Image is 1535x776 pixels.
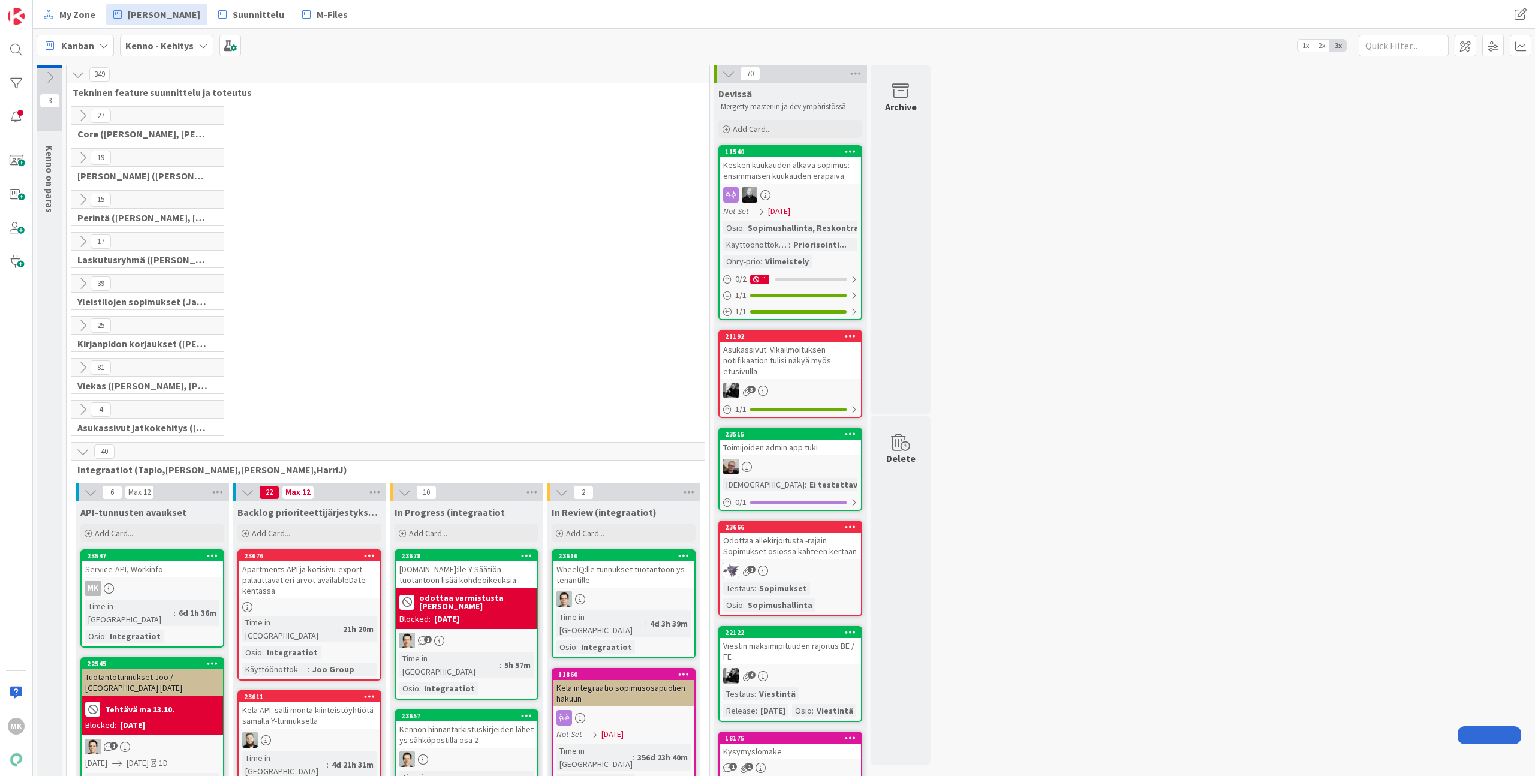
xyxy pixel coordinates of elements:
span: : [633,751,634,764]
span: Kenno on paras [44,145,56,213]
div: 6d 1h 36m [176,606,219,619]
span: 40 [94,444,115,459]
span: [PERSON_NAME] [128,7,200,22]
span: 27 [91,109,111,123]
div: 5h 57m [501,658,534,672]
div: MK [82,581,223,596]
span: [DATE] [85,757,107,769]
div: 0/1 [720,495,861,510]
span: My Zone [59,7,95,22]
span: Add Card... [252,528,290,539]
div: Integraatiot [107,630,164,643]
span: Add Card... [566,528,604,539]
div: 22545Tuotantotunnukset Joo / [GEOGRAPHIC_DATA] [DATE] [82,658,223,696]
div: TT [82,739,223,754]
div: WheelQ:lle tunnukset tuotantoon ys-tenantille [553,561,694,588]
div: 23666 [725,523,861,531]
span: 3 [748,386,756,393]
span: 3x [1330,40,1346,52]
img: LM [723,563,739,578]
img: SH [242,732,258,748]
div: MK [85,581,101,596]
div: Viestintä [756,687,799,700]
span: M-Files [317,7,348,22]
span: Backlog prioriteettijärjestyksessä (integraatiot) [237,506,381,518]
span: 4 [748,671,756,679]
span: Laskutusryhmä (Antti, Keijo) [77,254,209,266]
span: 70 [740,67,760,81]
div: MK [8,718,25,735]
div: Osio [723,221,743,234]
div: Asukassivut: Vikailmoituksen notifikaation tulisi näkyä myös etusivulla [720,342,861,379]
img: MV [742,187,757,203]
span: : [743,598,745,612]
div: Kennon hinnantarkistuskirjeiden lähetys sähköpostilla osa 2 [396,721,537,748]
div: Service-API, Workinfo [82,561,223,577]
div: 22545 [87,660,223,668]
img: TT [399,633,415,648]
span: 1 [110,742,118,750]
div: 1/1 [720,304,861,319]
div: 22545 [82,658,223,669]
div: Viestin maksimipituuden rajoitus BE / FE [720,638,861,664]
span: 0 / 1 [735,496,747,509]
span: Suunnittelu [233,7,284,22]
div: Time in [GEOGRAPHIC_DATA] [556,610,645,637]
div: Delete [886,451,916,465]
a: M-Files [295,4,355,25]
span: [DATE] [601,728,624,741]
span: Kirjanpidon korjaukset (Jussi, JaakkoHä) [77,338,209,350]
span: : [760,255,762,268]
span: 17 [91,234,111,249]
i: Not Set [723,206,749,216]
div: Apartments API ja kotisivu-export palauttavat eri arvot availableDate-kentässä [239,561,380,598]
div: 22122 [720,627,861,638]
div: 18175 [725,734,861,742]
img: TT [85,739,101,754]
div: Max 12 [285,489,311,495]
div: 23515 [725,430,861,438]
span: Yleistilojen sopimukset (Jaakko, VilleP, TommiL, Simo) [77,296,209,308]
span: : [174,606,176,619]
p: Mergetty masteriin ja dev ympäristössä [721,102,860,112]
span: Tekninen feature suunnittelu ja toteutus [73,86,694,98]
div: 0/21 [720,272,861,287]
span: 1 / 1 [735,305,747,318]
span: : [754,582,756,595]
div: Ei testattavi... [806,478,870,491]
div: LM [720,563,861,578]
span: Asukassivut jatkokehitys (Rasmus, TommiH, Bella) [77,422,209,434]
img: KM [723,383,739,398]
div: Kela integraatio sopimusosapuolien hakuun [553,680,694,706]
div: 1/1 [720,288,861,303]
span: : [419,682,421,695]
span: 3 [40,94,60,108]
div: [DOMAIN_NAME]:lle Y-Säätiön tuotantoon lisää kohdeoikeuksia [396,561,537,588]
div: Blocked: [399,613,431,625]
div: Kela API: salli monta kiinteistöyhtiötä samalla Y-tunnuksella [239,702,380,729]
div: [DATE] [120,719,145,732]
div: 23547 [87,552,223,560]
span: : [308,663,309,676]
div: Kesken kuukauden alkava sopimus: ensimmäisen kuukauden eräpäivä [720,157,861,184]
div: 23611 [244,693,380,701]
input: Quick Filter... [1359,35,1449,56]
span: Integraatiot (Tapio,Santeri,Marko,HarriJ) [77,464,690,476]
div: 23666Odottaa allekirjoitusta -rajain Sopimukset osiossa kahteen kertaan [720,522,861,559]
div: 23547Service-API, Workinfo [82,551,223,577]
span: 349 [89,67,110,82]
div: [DEMOGRAPHIC_DATA] [723,478,805,491]
img: JH [723,459,739,474]
span: Viekas (Samuli, Saara, Mika, Pirjo, Keijo, TommiHä, Rasmus) [77,380,209,392]
div: 1 [750,275,769,284]
span: 39 [91,276,111,291]
div: [DATE] [757,704,788,717]
div: Time in [GEOGRAPHIC_DATA] [399,652,499,678]
a: My Zone [37,4,103,25]
span: Add Card... [95,528,133,539]
div: 23657 [401,712,537,720]
span: API-tunnusten avaukset [80,506,186,518]
div: Sopimukset [756,582,810,595]
img: avatar [8,751,25,768]
span: 2 [573,485,594,500]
